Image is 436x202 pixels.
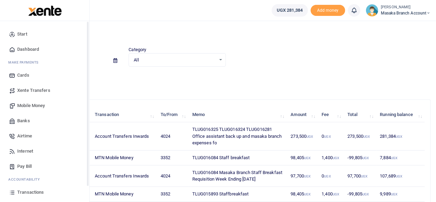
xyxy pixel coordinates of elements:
[6,128,84,144] a: Airtime
[157,122,189,151] td: 4024
[157,187,189,202] td: 3352
[311,5,345,16] span: Add money
[17,46,39,53] span: Dashboard
[6,42,84,57] a: Dashboard
[157,107,189,122] th: To/From: activate to sort column ascending
[304,174,311,178] small: UGX
[287,122,318,151] td: 273,500
[391,192,397,196] small: UGX
[318,122,344,151] td: 0
[287,165,318,187] td: 97,700
[333,192,339,196] small: UGX
[376,151,425,165] td: 7,884
[6,57,84,68] li: M
[157,151,189,165] td: 3352
[17,72,29,79] span: Cards
[17,189,44,196] span: Transactions
[396,174,402,178] small: UGX
[318,151,344,165] td: 1,400
[13,177,40,182] span: countability
[17,102,45,109] span: Mobile Money
[129,46,146,53] label: Category
[134,57,215,64] span: All
[324,174,331,178] small: UGX
[304,192,311,196] small: UGX
[91,107,157,122] th: Transaction: activate to sort column ascending
[17,148,33,155] span: Internet
[333,156,339,160] small: UGX
[376,122,425,151] td: 281,384
[189,151,287,165] td: TLUG016084 Staff breakfast
[361,174,367,178] small: UGX
[6,98,84,113] a: Mobile Money
[362,192,369,196] small: UGX
[381,4,430,10] small: [PERSON_NAME]
[381,10,430,16] span: Masaka Branch Account
[6,144,84,159] a: Internet
[17,133,32,140] span: Airtime
[363,135,370,138] small: UGX
[6,68,84,83] a: Cards
[376,165,425,187] td: 107,689
[366,4,430,17] a: profile-user [PERSON_NAME] Masaka Branch Account
[366,4,378,17] img: profile-user
[311,5,345,16] li: Toup your wallet
[91,151,157,165] td: MTN Mobile Money
[287,151,318,165] td: 98,405
[272,4,308,17] a: UGX 281,384
[277,7,303,14] span: UGX 281,384
[12,60,39,65] span: ake Payments
[6,159,84,174] a: Pay Bill
[391,156,397,160] small: UGX
[17,117,30,124] span: Banks
[26,75,430,82] p: Download
[376,107,425,122] th: Running balance: activate to sort column ascending
[376,187,425,202] td: 9,989
[362,156,369,160] small: UGX
[6,83,84,98] a: Xente Transfers
[287,107,318,122] th: Amount: activate to sort column ascending
[318,165,344,187] td: 0
[189,122,287,151] td: TLUG016325 TLUG016324 TLUG016281 Office assistant back up and masaka branch expenses fo
[28,6,62,16] img: logo-large
[91,187,157,202] td: MTN Mobile Money
[311,7,345,12] a: Add money
[344,187,376,202] td: -99,805
[304,156,311,160] small: UGX
[91,165,157,187] td: Account Transfers Inwards
[344,107,376,122] th: Total: activate to sort column ascending
[344,122,376,151] td: 273,500
[344,165,376,187] td: 97,700
[6,185,84,200] a: Transactions
[344,151,376,165] td: -99,805
[26,30,430,37] h4: Statements
[396,135,402,138] small: UGX
[6,174,84,185] li: Ac
[318,187,344,202] td: 1,400
[306,135,313,138] small: UGX
[269,4,311,17] li: Wallet ballance
[17,163,32,170] span: Pay Bill
[28,8,62,13] a: logo-small logo-large logo-large
[287,187,318,202] td: 98,405
[17,31,27,38] span: Start
[189,187,287,202] td: TLUG015893 Staffbreakfast
[91,122,157,151] td: Account Transfers Inwards
[157,165,189,187] td: 4024
[318,107,344,122] th: Fee: activate to sort column ascending
[17,87,50,94] span: Xente Transfers
[6,27,84,42] a: Start
[189,107,287,122] th: Memo: activate to sort column ascending
[189,165,287,187] td: TLUG016084 Masaka Branch Staff Breakfast Requisition Week Ending [DATE]
[324,135,331,138] small: UGX
[6,113,84,128] a: Banks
